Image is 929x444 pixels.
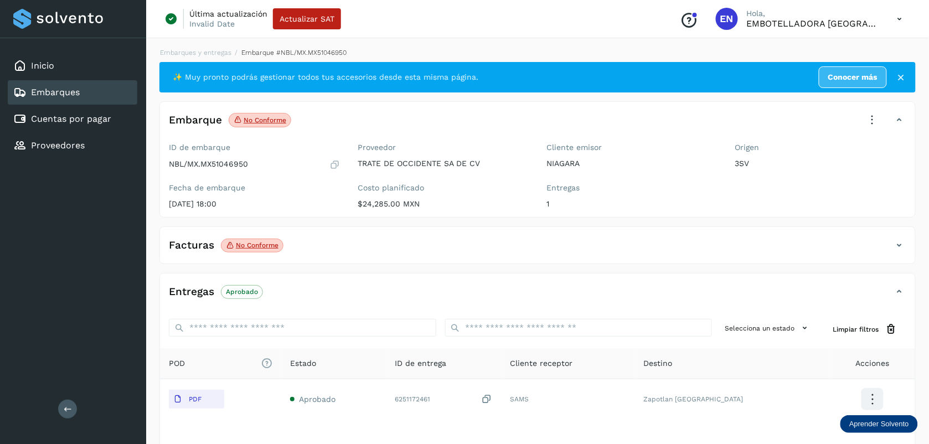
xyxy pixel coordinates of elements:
a: Proveedores [31,140,85,151]
div: EntregasAprobado [160,282,915,310]
span: Aprobado [299,395,336,404]
button: Actualizar SAT [273,8,341,29]
a: Cuentas por pagar [31,113,111,124]
p: [DATE] 18:00 [169,199,340,209]
span: POD [169,358,272,369]
span: Acciones [855,358,889,369]
p: 3SV [735,159,906,168]
button: PDF [169,390,224,409]
p: NIAGARA [546,159,718,168]
span: Limpiar filtros [833,324,879,334]
p: EMBOTELLADORA NIAGARA DE MEXICO [747,18,880,29]
p: Aprobado [226,288,258,296]
p: Última actualización [189,9,267,19]
p: Invalid Date [189,19,235,29]
span: Cliente receptor [510,358,572,369]
div: Inicio [8,54,137,78]
div: Proveedores [8,133,137,158]
p: PDF [189,395,202,403]
span: ID de entrega [395,358,447,369]
h4: Embarque [169,114,222,127]
p: Aprender Solvento [849,420,909,428]
p: No conforme [244,116,286,124]
div: Cuentas por pagar [8,107,137,131]
button: Limpiar filtros [824,319,906,339]
p: NBL/MX.MX51046950 [169,159,248,169]
a: Inicio [31,60,54,71]
p: TRATE DE OCCIDENTE SA DE CV [358,159,529,168]
div: EmbarqueNo conforme [160,111,915,138]
label: Origen [735,143,906,152]
span: Estado [290,358,316,369]
div: Aprender Solvento [840,415,918,433]
label: ID de embarque [169,143,340,152]
td: SAMS [501,379,634,419]
nav: breadcrumb [159,48,916,58]
div: Embarques [8,80,137,105]
p: Hola, [747,9,880,18]
span: Embarque #NBL/MX.MX51046950 [241,49,347,56]
div: FacturasNo conforme [160,236,915,264]
p: No conforme [236,241,278,249]
td: Zapotlan [GEOGRAPHIC_DATA] [634,379,829,419]
label: Entregas [546,183,718,193]
label: Costo planificado [358,183,529,193]
a: Conocer más [819,66,887,88]
p: $24,285.00 MXN [358,199,529,209]
a: Embarques [31,87,80,97]
a: Embarques y entregas [160,49,231,56]
div: 6251172461 [395,394,493,405]
span: Destino [643,358,672,369]
label: Fecha de embarque [169,183,340,193]
span: ✨ Muy pronto podrás gestionar todos tus accesorios desde esta misma página. [173,71,478,83]
button: Selecciona un estado [721,319,816,337]
h4: Entregas [169,286,214,298]
span: Actualizar SAT [280,15,334,23]
p: 1 [546,199,718,209]
label: Proveedor [358,143,529,152]
h4: Facturas [169,239,214,252]
label: Cliente emisor [546,143,718,152]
